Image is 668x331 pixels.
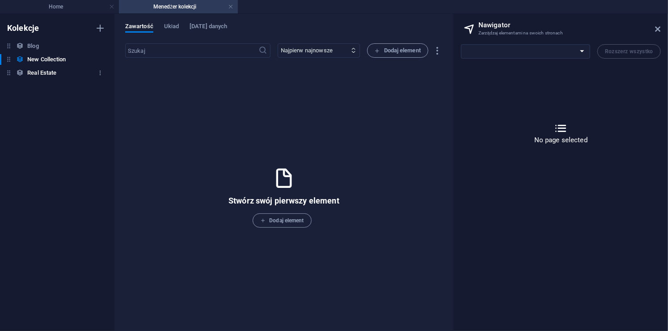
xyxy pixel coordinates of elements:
[27,68,56,78] h6: Real Estate
[27,41,38,51] h6: Blog
[125,43,259,58] input: Szukaj
[478,29,643,37] h3: Zarządzaj elementami na swoich stronach
[534,136,588,144] p: No page selected
[478,21,661,29] h2: Nawigator
[119,2,238,12] h4: Menedżer kolekcji
[253,213,311,228] button: Dodaj element
[260,215,304,226] span: Dodaj element
[27,54,66,65] h6: New Collection
[228,195,339,206] h6: Stwórz swój pierwszy element
[95,23,106,34] i: Utwórz nową kolekcję
[367,43,428,58] button: Dodaj element
[125,21,153,34] span: Zawartość
[190,21,227,34] span: [DATE] danych
[7,23,39,34] h6: Kolekcje
[375,45,421,56] span: Dodaj element
[164,21,179,34] span: Układ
